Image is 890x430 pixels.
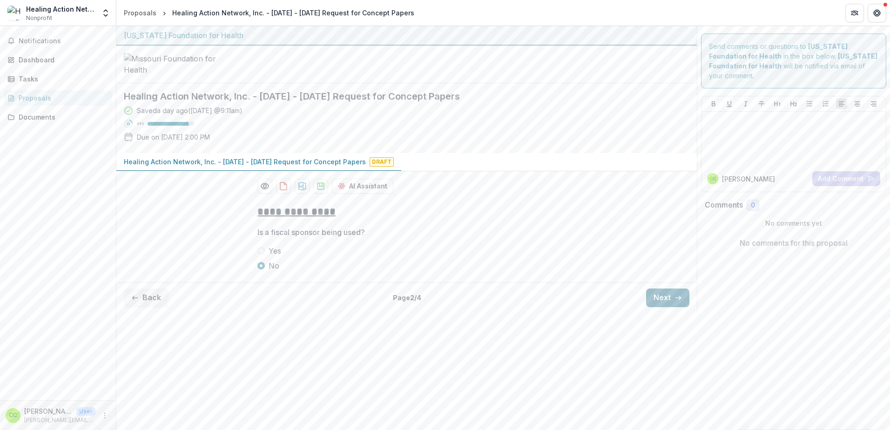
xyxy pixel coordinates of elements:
[269,245,281,256] span: Yes
[705,201,743,209] h2: Comments
[19,74,105,84] div: Tasks
[257,179,272,194] button: Preview 22df68d4-5d46-4210-b0b7-bbe4645f6c1c-0.pdf
[804,98,815,109] button: Bullet List
[124,157,366,167] p: Healing Action Network, Inc. - [DATE] - [DATE] Request for Concept Papers
[751,202,755,209] span: 0
[124,91,674,102] h2: Healing Action Network, Inc. - [DATE] - [DATE] Request for Concept Papers
[740,98,751,109] button: Italicize
[137,121,144,127] p: 88 %
[852,98,863,109] button: Align Center
[705,218,883,228] p: No comments yet
[722,174,775,184] p: [PERSON_NAME]
[7,6,22,20] img: Healing Action Network Inc
[820,98,831,109] button: Ordered List
[269,260,279,271] span: No
[812,171,880,186] button: Add Comment
[740,237,848,249] p: No comments for this proposal
[19,112,105,122] div: Documents
[313,179,328,194] button: download-proposal
[868,4,886,22] button: Get Help
[4,71,112,87] a: Tasks
[137,132,210,142] p: Due on [DATE] 2:00 PM
[9,412,17,418] div: Cassandra Cooke
[393,293,421,302] p: Page 2 / 4
[172,8,414,18] div: Healing Action Network, Inc. - [DATE] - [DATE] Request for Concept Papers
[756,98,767,109] button: Strike
[836,98,847,109] button: Align Left
[868,98,879,109] button: Align Right
[124,289,169,307] button: Back
[76,407,95,416] p: User
[332,179,393,194] button: AI Assistant
[295,179,310,194] button: download-proposal
[646,289,689,307] button: Next
[19,93,105,103] div: Proposals
[19,37,108,45] span: Notifications
[370,157,394,167] span: Draft
[276,179,291,194] button: download-proposal
[4,34,112,48] button: Notifications
[709,176,716,181] div: Cassandra Cooke
[4,52,112,67] a: Dashboard
[4,90,112,106] a: Proposals
[701,34,887,88] div: Send comments or questions to in the box below. will be notified via email of your comment.
[24,416,95,424] p: [PERSON_NAME][EMAIL_ADDRESS][DOMAIN_NAME]
[99,410,110,421] button: More
[26,4,95,14] div: Healing Action Network Inc
[24,406,73,416] p: [PERSON_NAME]
[788,98,799,109] button: Heading 2
[19,55,105,65] div: Dashboard
[772,98,783,109] button: Heading 1
[257,227,365,238] p: Is a fiscal sponsor being used?
[124,30,689,41] div: [US_STATE] Foundation for Health
[137,106,243,115] div: Saved a day ago ( [DATE] @ 9:11am )
[99,4,112,22] button: Open entity switcher
[724,98,735,109] button: Underline
[4,109,112,125] a: Documents
[124,53,217,75] img: Missouri Foundation for Health
[124,8,156,18] div: Proposals
[708,98,719,109] button: Bold
[26,14,52,22] span: Nonprofit
[845,4,864,22] button: Partners
[120,6,418,20] nav: breadcrumb
[120,6,160,20] a: Proposals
